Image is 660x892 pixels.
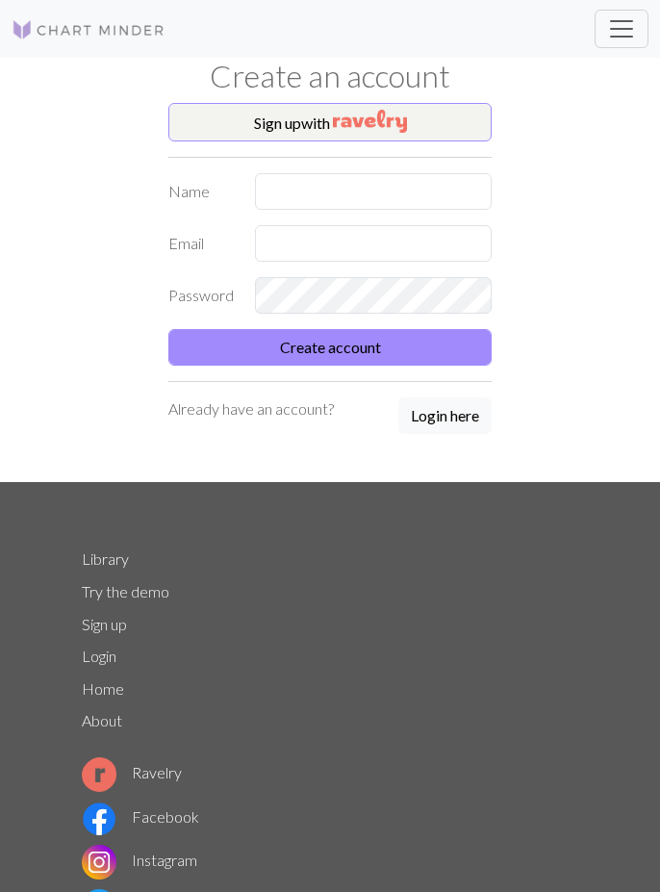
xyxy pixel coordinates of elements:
label: Name [157,173,243,210]
a: Login here [398,397,492,436]
button: Sign upwith [168,103,492,141]
a: Instagram [82,851,197,869]
p: Already have an account? [168,397,334,421]
label: Email [157,225,243,262]
a: Login [82,647,116,665]
a: About [82,711,122,729]
button: Login here [398,397,492,434]
button: Create account [168,329,492,366]
a: Try the demo [82,582,169,600]
a: Facebook [82,807,199,826]
img: Ravelry [333,110,407,133]
button: Toggle navigation [595,10,648,48]
img: Logo [12,18,165,41]
img: Instagram logo [82,845,116,879]
a: Library [82,549,129,568]
a: Sign up [82,615,127,633]
a: Home [82,679,124,698]
img: Facebook logo [82,802,116,836]
img: Ravelry logo [82,757,116,792]
label: Password [157,277,243,314]
h1: Create an account [70,58,590,95]
a: Ravelry [82,763,182,781]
